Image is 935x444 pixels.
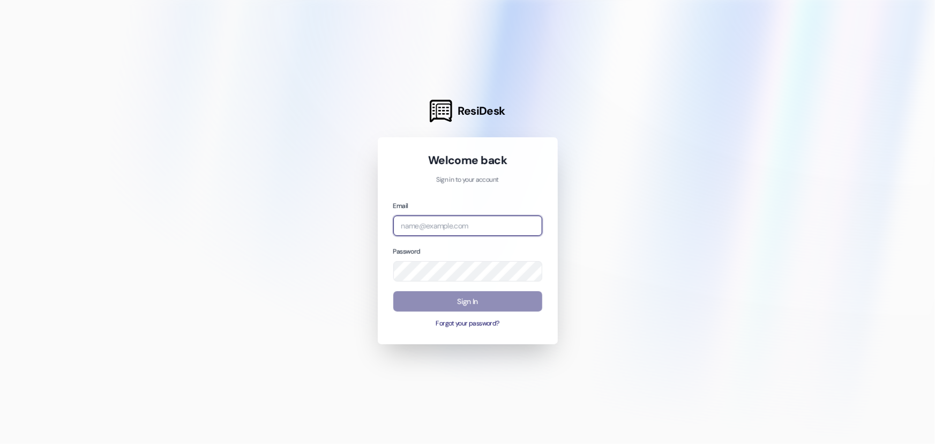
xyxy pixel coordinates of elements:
h1: Welcome back [393,153,542,168]
img: ResiDesk Logo [430,100,452,122]
input: name@example.com [393,216,542,236]
button: Sign In [393,291,542,312]
button: Forgot your password? [393,319,542,329]
p: Sign in to your account [393,175,542,185]
span: ResiDesk [458,103,505,119]
label: Email [393,202,408,210]
label: Password [393,247,421,256]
